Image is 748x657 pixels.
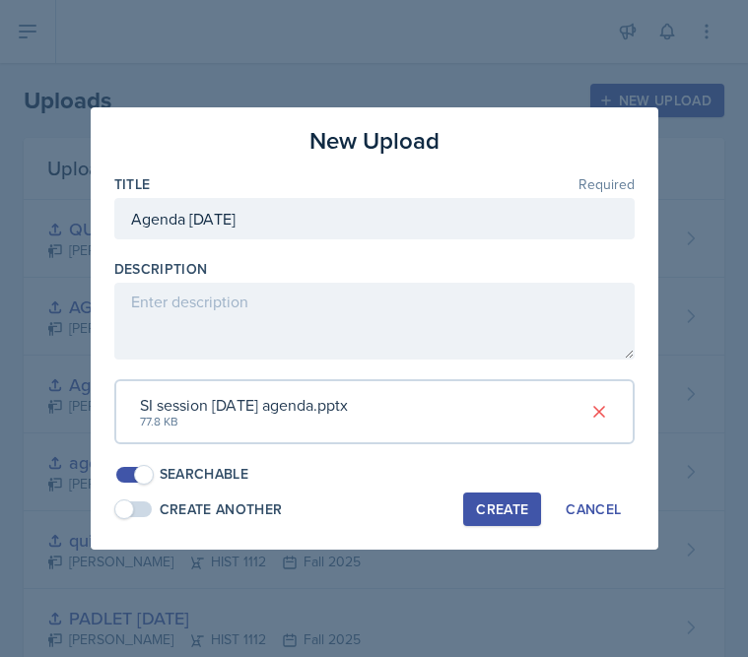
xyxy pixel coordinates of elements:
div: Create [476,501,528,517]
span: Required [578,177,635,191]
label: Title [114,174,151,194]
button: Cancel [553,493,634,526]
div: Create Another [160,499,283,520]
div: SI session [DATE] agenda.pptx [140,393,348,417]
h3: New Upload [309,123,440,159]
input: Enter title [114,198,635,239]
div: 77.8 KB [140,413,348,430]
button: Create [463,493,541,526]
div: Searchable [160,464,249,485]
div: Cancel [566,501,621,517]
label: Description [114,259,208,279]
